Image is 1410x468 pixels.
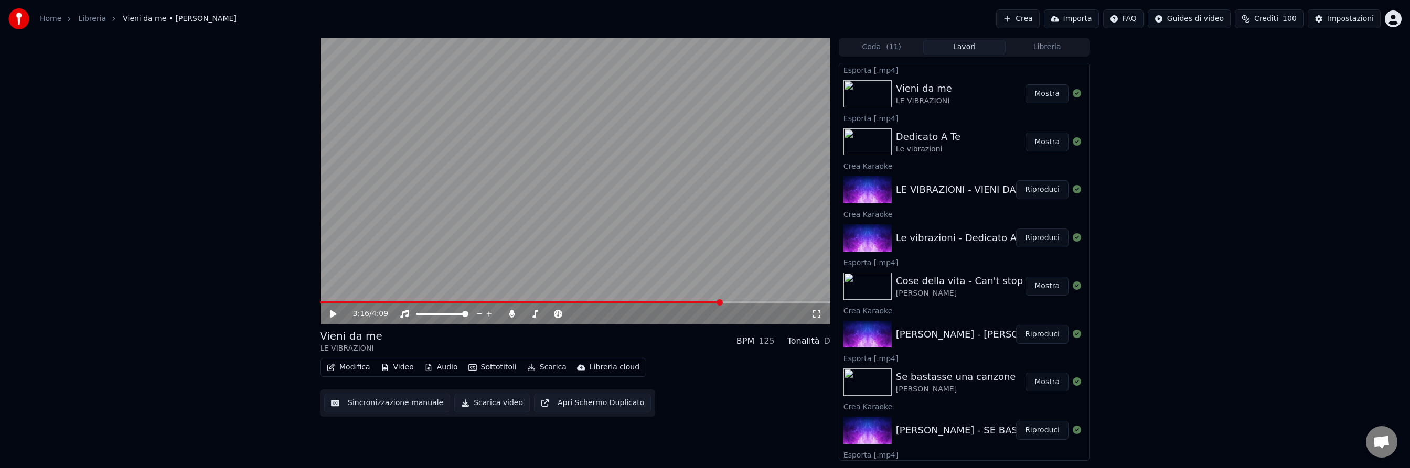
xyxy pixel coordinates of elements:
[590,362,639,373] div: Libreria cloud
[840,40,923,55] button: Coda
[896,288,1097,299] div: [PERSON_NAME]
[323,360,375,375] button: Modifica
[1026,133,1069,151] button: Mostra
[523,360,571,375] button: Scarica
[1016,180,1069,199] button: Riproduci
[1308,9,1381,28] button: Impostazioni
[123,14,237,24] span: Vieni da me • [PERSON_NAME]
[40,14,237,24] nav: breadcrumb
[1327,14,1374,24] div: Impostazioni
[896,423,1120,438] div: [PERSON_NAME] - SE BASTASSE UNA CANZONE
[896,384,1016,395] div: [PERSON_NAME]
[824,335,830,347] div: D
[78,14,106,24] a: Libreria
[923,40,1006,55] button: Lavori
[420,360,462,375] button: Audio
[1254,14,1278,24] span: Crediti
[1016,421,1069,440] button: Riproduci
[839,256,1089,268] div: Esporta [.mp4]
[839,400,1089,412] div: Crea Karaoke
[896,327,1217,342] div: [PERSON_NAME] - [PERSON_NAME] VITA - Can't stop thinking of you
[1235,9,1304,28] button: Crediti100
[759,335,775,347] div: 125
[839,304,1089,317] div: Crea Karaoke
[896,96,952,106] div: LE VIBRAZIONI
[40,14,61,24] a: Home
[1366,426,1397,458] div: Aprire la chat
[839,208,1089,220] div: Crea Karaoke
[896,182,1033,197] div: LE VIBRAZIONI - VIENI DA ME
[787,335,820,347] div: Tonalità
[1044,9,1099,28] button: Importa
[1016,228,1069,247] button: Riproduci
[839,63,1089,76] div: Esporta [.mp4]
[896,81,952,96] div: Vieni da me
[320,329,382,343] div: Vieni da me
[839,352,1089,364] div: Esporta [.mp4]
[324,394,450,412] button: Sincronizzazione manuale
[736,335,754,347] div: BPM
[1006,40,1088,55] button: Libreria
[353,309,378,319] div: /
[896,231,1030,245] div: Le vibrazioni - Dedicato A Te
[464,360,521,375] button: Sottotitoli
[1148,9,1231,28] button: Guides di video
[320,343,382,354] div: LE VIBRAZIONI
[8,8,29,29] img: youka
[353,309,369,319] span: 3:16
[1103,9,1144,28] button: FAQ
[377,360,418,375] button: Video
[1026,373,1069,391] button: Mostra
[1283,14,1297,24] span: 100
[839,112,1089,124] div: Esporta [.mp4]
[896,274,1097,288] div: Cose della vita - Can't stop thinking of you
[839,448,1089,461] div: Esporta [.mp4]
[896,129,960,144] div: Dedicato A Te
[1026,277,1069,296] button: Mostra
[534,394,651,412] button: Apri Schermo Duplicato
[896,369,1016,384] div: Se bastasse una canzone
[839,159,1089,172] div: Crea Karaoke
[896,144,960,155] div: Le vibrazioni
[1026,84,1069,103] button: Mostra
[886,42,901,52] span: ( 11 )
[454,394,530,412] button: Scarica video
[1016,325,1069,344] button: Riproduci
[372,309,388,319] span: 4:09
[996,9,1039,28] button: Crea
